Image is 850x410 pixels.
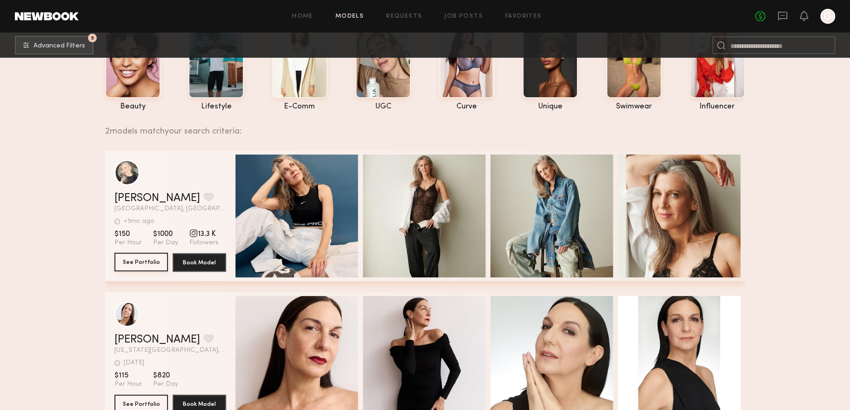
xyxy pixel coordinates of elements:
div: 2 models match your search criteria: [105,116,737,136]
span: $115 [114,371,142,380]
span: Advanced Filters [33,43,85,49]
a: G [820,9,835,24]
span: $150 [114,229,142,239]
span: Per Hour [114,380,142,389]
div: curve [439,103,495,111]
a: Home [292,13,313,20]
button: Book Model [173,253,226,272]
div: UGC [355,103,411,111]
span: $1000 [153,229,178,239]
span: Per Hour [114,239,142,247]
div: swimwear [606,103,662,111]
button: See Portfolio [114,253,168,271]
div: influencer [689,103,745,111]
a: Job Posts [444,13,483,20]
span: Per Day [153,239,178,247]
a: [PERSON_NAME] [114,334,200,345]
div: lifestyle [188,103,244,111]
span: 5 [91,36,94,40]
a: [PERSON_NAME] [114,193,200,204]
span: $820 [153,371,178,380]
a: Favorites [505,13,542,20]
span: [GEOGRAPHIC_DATA], [GEOGRAPHIC_DATA] [114,206,226,212]
div: unique [522,103,578,111]
button: 5Advanced Filters [15,36,94,54]
div: e-comm [272,103,328,111]
a: Requests [386,13,422,20]
span: [US_STATE][GEOGRAPHIC_DATA], [GEOGRAPHIC_DATA] [114,347,226,354]
div: [DATE] [124,360,144,366]
span: 13.3 K [189,229,219,239]
a: Models [335,13,364,20]
span: Followers [189,239,219,247]
a: See Portfolio [114,253,168,272]
div: beauty [105,103,161,111]
div: +1mo ago [124,218,154,225]
span: Per Day [153,380,178,389]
